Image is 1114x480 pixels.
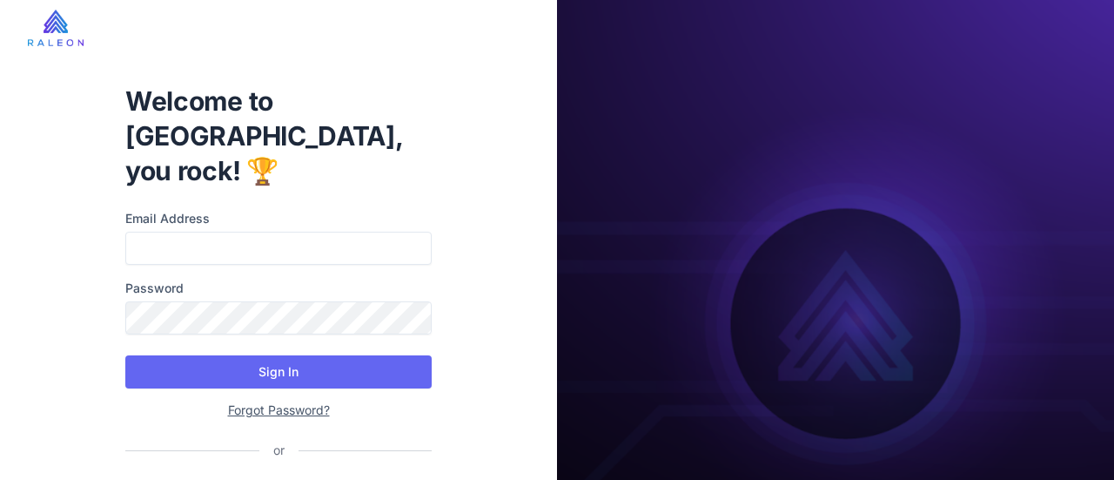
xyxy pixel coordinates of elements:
[125,84,432,188] h1: Welcome to [GEOGRAPHIC_DATA], you rock! 🏆
[125,209,432,228] label: Email Address
[125,355,432,389] button: Sign In
[228,402,330,417] a: Forgot Password?
[125,279,432,298] label: Password
[259,441,299,460] div: or
[28,10,84,46] img: raleon-logo-whitebg.9aac0268.jpg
